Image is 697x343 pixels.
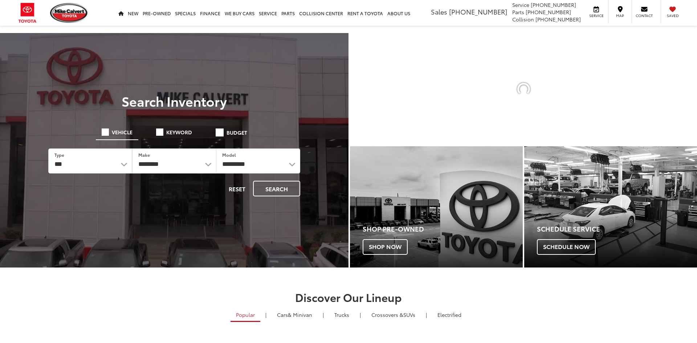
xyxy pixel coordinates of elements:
span: Shop Now [363,239,408,254]
img: Mike Calvert Toyota [50,3,89,23]
span: Service [588,13,604,18]
span: [PHONE_NUMBER] [526,8,571,16]
a: Schedule Service Schedule Now [524,146,697,267]
span: Sales [431,7,447,16]
span: [PHONE_NUMBER] [449,7,507,16]
span: Parts [512,8,524,16]
li: | [424,311,429,318]
button: Reset [223,181,252,196]
span: Service [512,1,529,8]
li: | [264,311,268,318]
a: SUVs [366,309,421,321]
label: Model [222,152,236,158]
span: Contact [636,13,653,18]
span: [PHONE_NUMBER] [531,1,576,8]
h3: Search Inventory [30,94,318,108]
span: Map [612,13,628,18]
span: [PHONE_NUMBER] [535,16,581,23]
a: Cars [272,309,318,321]
span: Keyword [166,130,192,135]
label: Make [138,152,150,158]
li: | [358,311,363,318]
span: Vehicle [112,130,133,135]
span: Saved [665,13,681,18]
a: Shop Pre-Owned Shop Now [350,146,523,267]
a: Electrified [432,309,467,321]
label: Type [54,152,64,158]
span: Crossovers & [371,311,403,318]
span: & Minivan [288,311,312,318]
span: Budget [227,130,247,135]
section: Carousel section with vehicle pictures - may contain disclaimers. [350,33,697,145]
h2: Discover Our Lineup [93,291,604,303]
div: Toyota [524,146,697,267]
a: Trucks [329,309,355,321]
h4: Shop Pre-Owned [363,225,523,233]
a: Popular [231,309,260,322]
span: Schedule Now [537,239,596,254]
h4: Schedule Service [537,225,697,233]
span: Collision [512,16,534,23]
div: Toyota [350,146,523,267]
li: | [321,311,326,318]
button: Search [253,181,300,196]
